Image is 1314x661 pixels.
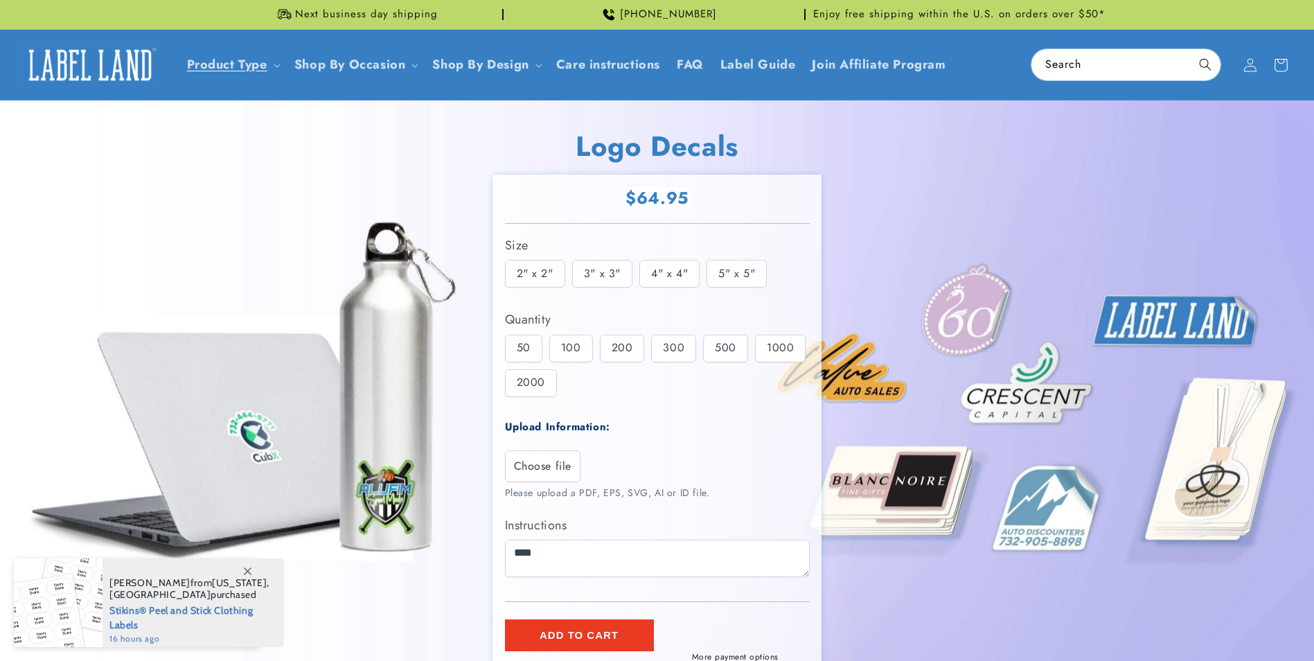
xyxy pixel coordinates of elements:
[540,629,619,642] span: Add to cart
[109,588,211,601] span: [GEOGRAPHIC_DATA]
[432,55,529,73] a: Shop By Design
[505,514,810,536] label: Instructions
[187,55,267,73] a: Product Type
[625,187,689,209] span: $64.95
[556,57,660,73] span: Care instructions
[505,419,610,434] label: Upload Information:
[548,49,668,81] a: Care instructions
[505,486,810,500] div: Please upload a PDF, EPS, SVG, AI or ID file.
[813,8,1106,21] span: Enjoy free shipping within the U.S. on orders over $50*
[620,8,717,21] span: [PHONE_NUMBER]
[703,335,748,362] div: 500
[212,576,267,589] span: [US_STATE]
[505,260,565,288] div: 2" x 2"
[286,49,425,81] summary: Shop By Occasion
[16,38,165,91] a: Label Land
[505,369,557,397] div: 2000
[651,335,696,362] div: 300
[804,49,954,81] a: Join Affiliate Program
[179,49,286,81] summary: Product Type
[600,335,645,362] div: 200
[505,335,542,362] div: 50
[21,44,159,87] img: Label Land
[424,49,547,81] summary: Shop By Design
[720,57,796,73] span: Label Guide
[514,458,572,475] span: Choose file
[707,260,767,288] div: 5" x 5"
[712,49,804,81] a: Label Guide
[294,57,406,73] span: Shop By Occasion
[492,128,822,164] h1: Logo Decals
[812,57,945,73] span: Join Affiliate Program
[677,57,704,73] span: FAQ
[639,260,700,288] div: 4" x 4"
[109,577,269,601] span: from , purchased
[755,335,806,362] div: 1000
[549,335,593,362] div: 100
[109,576,190,589] span: [PERSON_NAME]
[505,308,810,330] div: Quantity
[295,8,438,21] span: Next business day shipping
[572,260,632,288] div: 3" x 3"
[505,619,654,651] button: Add to cart
[668,49,712,81] a: FAQ
[505,234,810,256] div: Size
[1190,49,1220,80] button: Search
